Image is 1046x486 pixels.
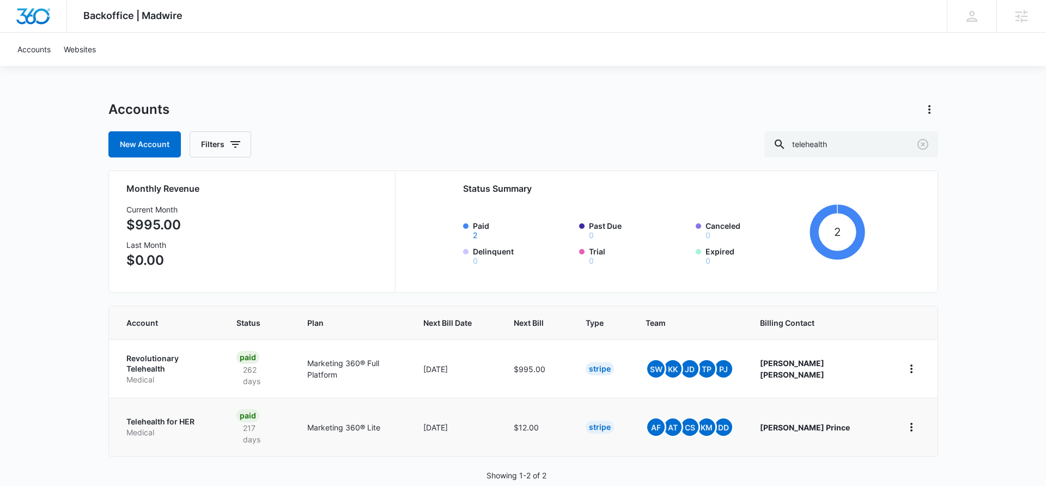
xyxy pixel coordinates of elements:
button: Actions [921,101,938,118]
span: Billing Contact [760,317,877,329]
label: Expired [706,246,806,265]
span: AT [664,418,682,436]
a: New Account [108,131,181,157]
tspan: 2 [834,225,841,239]
h3: Last Month [126,239,181,251]
span: JD [681,360,698,378]
input: Search [764,131,938,157]
div: Paid [236,409,259,422]
label: Trial [589,246,689,265]
strong: [PERSON_NAME] Prince [760,423,850,432]
a: Revolutionary TelehealthMedical [126,353,210,385]
p: Telehealth for HER [126,416,210,427]
p: Medical [126,427,210,438]
a: Telehealth for HERMedical [126,416,210,438]
span: KK [664,360,682,378]
div: Stripe [586,362,614,375]
td: [DATE] [410,398,501,456]
span: DD [715,418,732,436]
span: Team [646,317,718,329]
p: 217 days [236,422,281,445]
label: Past Due [589,220,689,239]
span: PJ [715,360,732,378]
p: $0.00 [126,251,181,270]
h1: Accounts [108,101,169,118]
p: $995.00 [126,215,181,235]
span: AF [647,418,665,436]
h2: Status Summary [463,182,866,195]
td: $995.00 [501,339,573,398]
span: Type [586,317,604,329]
h3: Current Month [126,204,181,215]
span: CS [681,418,698,436]
a: Websites [57,33,102,66]
div: Paid [236,351,259,364]
div: Stripe [586,421,614,434]
td: [DATE] [410,339,501,398]
h2: Monthly Revenue [126,182,382,195]
label: Paid [473,220,573,239]
a: Accounts [11,33,57,66]
span: Status [236,317,265,329]
p: Marketing 360® Lite [307,422,397,433]
button: Paid [473,232,477,239]
label: Delinquent [473,246,573,265]
strong: [PERSON_NAME] [PERSON_NAME] [760,359,824,379]
button: home [903,418,920,436]
span: Next Bill [514,317,544,329]
button: home [903,360,920,378]
p: Revolutionary Telehealth [126,353,210,374]
span: Plan [307,317,397,329]
p: Showing 1-2 of 2 [486,470,546,481]
span: Next Bill Date [423,317,472,329]
td: $12.00 [501,398,573,456]
span: TP [698,360,715,378]
label: Canceled [706,220,806,239]
span: Account [126,317,194,329]
button: Clear [914,136,932,153]
p: 262 days [236,364,281,387]
p: Medical [126,374,210,385]
p: Marketing 360® Full Platform [307,357,397,380]
span: KM [698,418,715,436]
span: SW [647,360,665,378]
span: Backoffice | Madwire [83,10,183,21]
button: Filters [190,131,251,157]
